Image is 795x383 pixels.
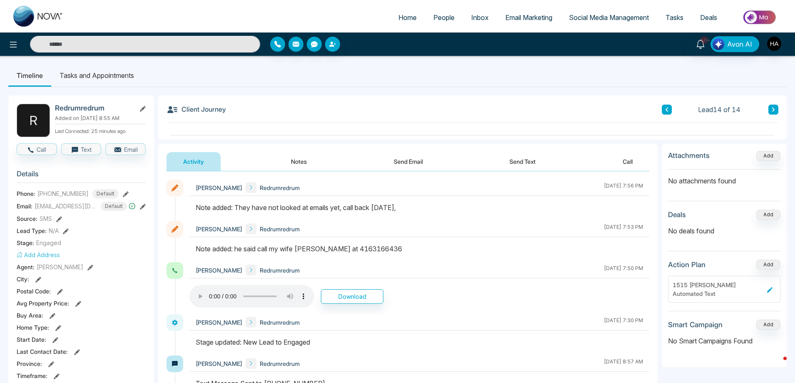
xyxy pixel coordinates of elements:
span: Email Marketing [505,13,552,22]
button: Send Text [493,152,552,171]
h3: Deals [668,210,686,219]
span: Postal Code : [17,287,51,295]
span: Inbox [471,13,489,22]
button: Add [756,320,780,330]
h3: Details [17,170,146,183]
a: Home [390,10,425,25]
span: Social Media Management [569,13,649,22]
span: Home [398,13,417,22]
span: Lead 14 of 14 [698,105,740,115]
span: SMS [40,214,52,223]
button: Email [105,143,146,155]
div: 1515 [PERSON_NAME] Automated Text [673,280,764,298]
span: Redrumredrum [260,183,300,192]
span: Start Date : [17,335,46,344]
button: Activity [166,152,221,171]
span: Avon AI [727,39,752,49]
span: [PERSON_NAME] [196,225,242,233]
img: Nova CRM Logo [13,6,63,27]
iframe: Intercom live chat [767,355,787,375]
span: Engaged [36,238,61,247]
button: Download [321,289,383,304]
span: Home Type : [17,323,49,332]
li: Timeline [8,64,51,87]
span: [PERSON_NAME] [196,183,242,192]
button: Text [61,143,102,155]
span: Buy Area : [17,311,43,320]
div: [DATE] 7:30 PM [604,317,643,328]
span: Source: [17,214,37,223]
p: No Smart Campaigns Found [668,336,780,346]
span: Agent: [17,263,35,271]
span: Province : [17,359,42,368]
span: Add [756,152,780,159]
span: Tasks [666,13,683,22]
button: Add [756,260,780,270]
a: Social Media Management [561,10,657,25]
li: Tasks and Appointments [51,64,142,87]
div: [DATE] 7:56 PM [604,182,643,193]
span: Email: [17,202,32,210]
span: 10+ [701,36,708,44]
button: Add [756,210,780,220]
a: Inbox [463,10,497,25]
a: Deals [692,10,725,25]
span: [EMAIL_ADDRESS][DOMAIN_NAME] [35,202,97,210]
span: Phone: [17,189,35,198]
span: People [433,13,455,22]
span: City : [17,275,29,283]
h3: Smart Campaign [668,320,723,329]
span: Redrumredrum [260,225,300,233]
h3: Action Plan [668,260,706,269]
h3: Client Journey [166,104,226,115]
a: Tasks [657,10,692,25]
span: Avg Property Price : [17,299,69,308]
span: [PERSON_NAME] [196,266,242,275]
div: [DATE] 7:50 PM [604,265,643,275]
span: [PERSON_NAME] [196,359,242,368]
span: Default [101,202,127,211]
img: Market-place.gif [730,8,790,27]
img: Lead Flow [713,38,724,50]
span: Redrumredrum [260,266,300,275]
button: Add Address [17,250,60,259]
button: Call [606,152,649,171]
div: [DATE] 7:53 PM [604,223,643,234]
span: N/A [49,226,59,235]
span: Default [92,189,119,198]
button: Add [756,151,780,161]
button: Avon AI [711,36,759,52]
div: R [17,104,50,137]
p: Added on [DATE] 8:55 AM [55,115,146,122]
span: Timeframe : [17,371,47,380]
img: User Avatar [767,37,781,51]
button: Notes [274,152,323,171]
span: Stage: [17,238,34,247]
button: Call [17,143,57,155]
button: Send Email [377,152,440,171]
p: No attachments found [668,170,780,186]
span: Deals [700,13,717,22]
span: Redrumredrum [260,359,300,368]
a: People [425,10,463,25]
span: [PERSON_NAME] [196,318,242,327]
p: No deals found [668,226,780,236]
a: Email Marketing [497,10,561,25]
p: Last Connected: 25 minutes ago [55,126,146,135]
h2: Redrumredrum [55,104,132,112]
a: 10+ [691,36,711,51]
div: [DATE] 8:57 AM [604,358,643,369]
span: [PHONE_NUMBER] [37,189,89,198]
span: Redrumredrum [260,318,300,327]
span: Lead Type: [17,226,47,235]
span: [PERSON_NAME] [37,263,83,271]
h3: Attachments [668,151,710,160]
span: Last Contact Date : [17,347,68,356]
